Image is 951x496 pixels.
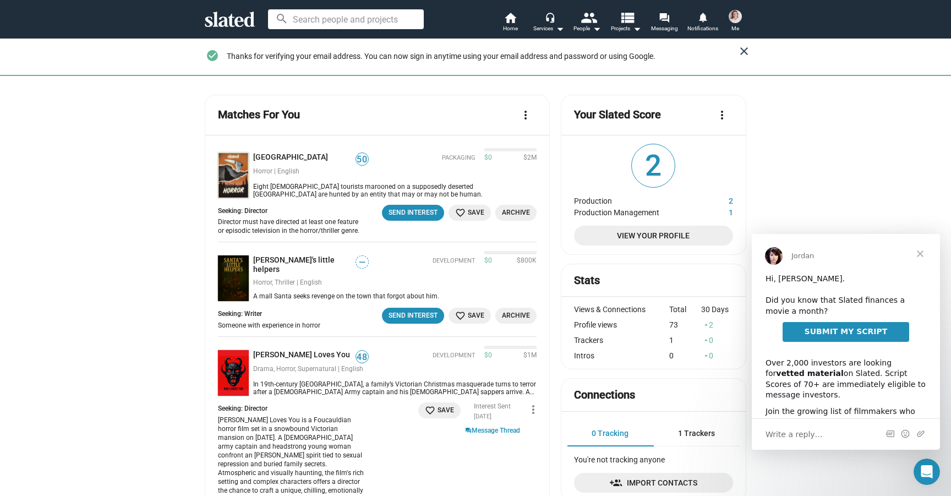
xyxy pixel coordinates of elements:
a: Notifications [684,11,722,35]
div: 0 [701,351,733,360]
div: 73 [669,320,701,329]
button: Archive [495,205,537,221]
mat-icon: forum [659,12,669,23]
mat-icon: close [737,45,751,58]
div: 1 [669,336,701,345]
div: Trackers [574,336,670,345]
div: Seeking: Writer [218,310,327,319]
span: Notifications [687,22,718,35]
iframe: Intercom live chat [914,459,940,485]
input: Search people and projects [268,9,424,29]
mat-icon: home [504,11,517,24]
button: María KolodynskiMe [722,8,748,36]
div: 2 [701,320,733,329]
mat-icon: headset_mic [545,12,555,22]
div: Thanks for verifying your email address. You can now sign in anytime using your email address and... [227,49,740,64]
a: Messaging [645,11,684,35]
mat-icon: more_vert [519,108,532,122]
button: Save [449,205,491,221]
span: View Your Profile [583,226,724,246]
span: $0 [484,154,492,162]
mat-icon: arrow_drop_down [590,22,603,35]
button: Save [449,308,491,324]
div: Intros [574,351,670,360]
div: 0 [669,351,701,360]
div: Eight American tourists marooned on a supposedly deserted Caribbean island are hunted by an entit... [249,183,537,198]
span: $0 [484,351,492,360]
span: You're not tracking anyone [574,455,665,464]
span: $2M [519,154,537,162]
mat-card-title: Connections [574,388,635,402]
mat-icon: more_vert [715,108,729,122]
button: Archive [495,308,537,324]
div: Services [533,22,564,35]
span: Messaging [651,22,678,35]
div: Views & Connections [574,305,670,314]
dd: 2 [692,194,733,205]
mat-icon: people [581,9,597,25]
img: María Kolodynski [729,10,742,23]
div: Horror | English [253,167,369,176]
mat-card-title: Stats [574,273,600,288]
span: Archive [502,310,530,321]
dt: Production Management [574,205,692,217]
div: Horror, Thriller | English [253,279,369,287]
div: Drama, Horror, Supernatural | English [253,365,369,374]
button: People [568,11,606,35]
div: Seeking: Director [218,405,371,413]
span: Save [455,207,484,219]
span: 0 Tracking [592,429,628,438]
div: Interest Sent [474,402,511,411]
div: In 19th-century England, a family’s Victorian Christmas masquerade turns to terror after a Britis... [249,380,537,396]
span: Save [425,405,454,416]
span: Save [455,310,484,321]
a: Import Contacts [574,473,733,493]
div: Send Interest [389,207,438,219]
mat-icon: favorite_border [455,208,466,218]
img: Santa's little helpers [218,255,249,301]
span: Development [433,352,475,360]
div: Profile views [574,320,670,329]
div: Total [669,305,701,314]
mat-icon: favorite_border [455,310,466,321]
sl-message-button: Send Interest [382,205,444,221]
dd: 1 [692,205,733,217]
mat-icon: check_circle [206,49,219,62]
a: [PERSON_NAME] Loves You [253,350,354,361]
a: [GEOGRAPHIC_DATA] [253,152,332,163]
button: Save [418,402,461,418]
a: View Your Profile [574,226,733,246]
div: People [573,22,601,35]
a: Message Thread [465,426,520,435]
div: Someone with experience in horror [218,321,320,330]
button: Send Interest [382,308,444,324]
span: Home [503,22,518,35]
span: $800K [512,257,537,265]
img: Kali Loves You [218,350,249,396]
mat-icon: view_list [619,9,635,25]
span: 1 Trackers [678,429,715,438]
span: 2 [632,144,675,187]
span: Projects [611,22,641,35]
div: Director must have directed at least one feature or episodic television in the horror/thriller ge... [218,217,365,235]
dt: Production [574,194,692,205]
span: — [356,257,368,268]
a: [PERSON_NAME]'s little helpers [253,255,356,274]
mat-card-title: Your Slated Score [574,107,661,122]
span: $1M [519,351,537,360]
iframe: Intercom live chat message [752,234,940,450]
div: 30 Days [701,305,733,314]
button: Projects [606,11,645,35]
div: Send Interest [389,310,438,321]
span: Archive [502,207,530,219]
mat-icon: favorite_border [425,405,435,416]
